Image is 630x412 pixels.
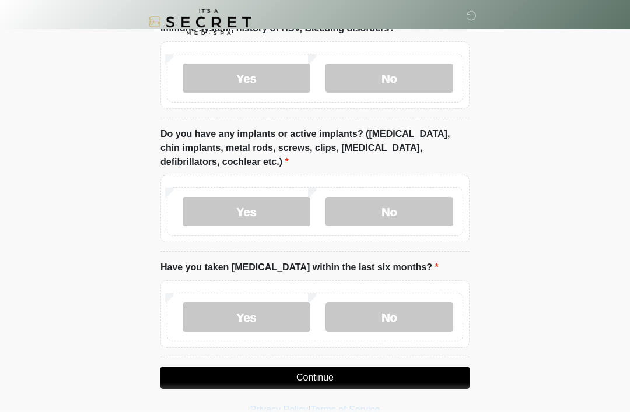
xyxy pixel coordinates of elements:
[183,197,310,226] label: Yes
[183,302,310,332] label: Yes
[160,127,470,169] label: Do you have any implants or active implants? ([MEDICAL_DATA], chin implants, metal rods, screws, ...
[325,302,453,332] label: No
[183,64,310,93] label: Yes
[149,9,251,35] img: It's A Secret Med Spa Logo
[325,197,453,226] label: No
[325,64,453,93] label: No
[160,367,470,389] button: Continue
[160,260,439,274] label: Have you taken [MEDICAL_DATA] within the last six months?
